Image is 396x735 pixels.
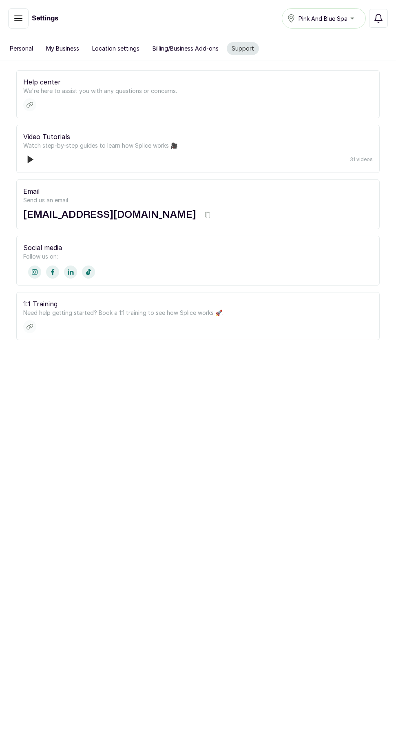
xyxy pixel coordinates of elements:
p: Follow us on: [23,252,373,261]
p: Email [23,186,373,196]
div: 1:1 TrainingNeed help getting started? Book a 1:1 training to see how Splice works 🚀. [16,292,380,340]
button: Personal [5,42,38,55]
button: Location settings [87,42,144,55]
p: We're here to assist you with any questions or concerns. [23,87,373,95]
p: Send us an email [23,196,373,204]
p: Watch step-by-step guides to learn how Splice works 🎥 [23,142,373,150]
p: Need help getting started? Book a 1:1 training to see how Splice works 🚀. [23,309,373,317]
div: Help centerWe're here to assist you with any questions or concerns. [16,70,380,118]
button: Pink And Blue Spa [282,8,366,29]
p: 1:1 Training [23,299,373,309]
p: Help center [23,77,373,87]
h1: Settings [32,13,58,23]
p: 31 videos [350,156,373,163]
button: My Business [41,42,84,55]
button: Support [227,42,259,55]
p: Video Tutorials [23,132,373,142]
button: Billing/Business Add-ons [148,42,223,55]
a: [EMAIL_ADDRESS][DOMAIN_NAME] [23,208,196,222]
span: Pink And Blue Spa [299,14,347,23]
div: Video TutorialsWatch step-by-step guides to learn how Splice works 🎥31 videos [16,125,380,173]
p: Social media [23,243,373,252]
